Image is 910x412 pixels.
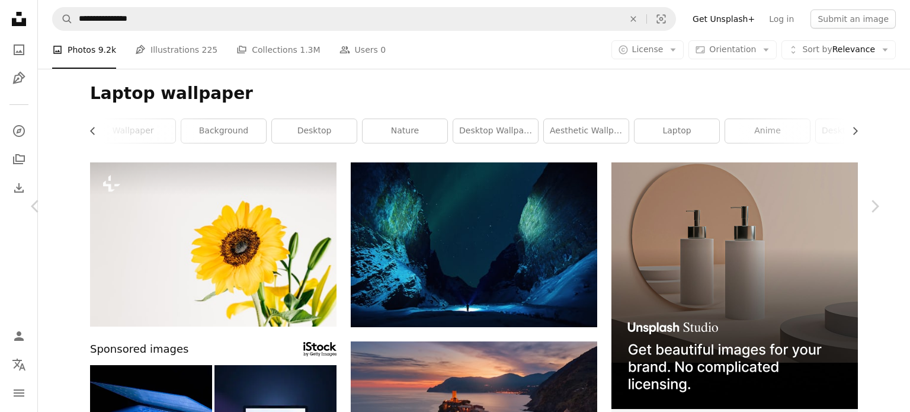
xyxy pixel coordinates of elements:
[7,324,31,348] a: Log in / Sign up
[380,43,386,56] span: 0
[7,148,31,171] a: Collections
[363,119,447,143] a: nature
[90,119,104,143] button: scroll list to the left
[611,40,684,59] button: License
[90,162,337,327] img: a yellow sunflower in a clear vase
[810,9,896,28] button: Submit an image
[647,8,675,30] button: Visual search
[202,43,218,56] span: 225
[90,239,337,250] a: a yellow sunflower in a clear vase
[802,44,875,56] span: Relevance
[620,8,646,30] button: Clear
[709,44,756,54] span: Orientation
[844,119,858,143] button: scroll list to the right
[300,43,320,56] span: 1.3M
[685,9,762,28] a: Get Unsplash+
[7,381,31,405] button: Menu
[91,119,175,143] a: wallpaper
[611,162,858,409] img: file-1715714113747-b8b0561c490eimage
[802,44,832,54] span: Sort by
[90,83,858,104] h1: Laptop wallpaper
[272,119,357,143] a: desktop
[53,8,73,30] button: Search Unsplash
[7,66,31,90] a: Illustrations
[181,119,266,143] a: background
[725,119,810,143] a: anime
[7,353,31,376] button: Language
[688,40,777,59] button: Orientation
[339,31,386,69] a: Users 0
[762,9,801,28] a: Log in
[839,149,910,263] a: Next
[7,38,31,62] a: Photos
[351,239,597,250] a: northern lights
[135,31,217,69] a: Illustrations 225
[816,119,901,143] a: desktop background
[632,44,664,54] span: License
[544,119,629,143] a: aesthetic wallpaper
[236,31,320,69] a: Collections 1.3M
[635,119,719,143] a: laptop
[52,7,676,31] form: Find visuals sitewide
[453,119,538,143] a: desktop wallpaper
[781,40,896,59] button: Sort byRelevance
[7,119,31,143] a: Explore
[90,341,188,358] span: Sponsored images
[351,162,597,327] img: northern lights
